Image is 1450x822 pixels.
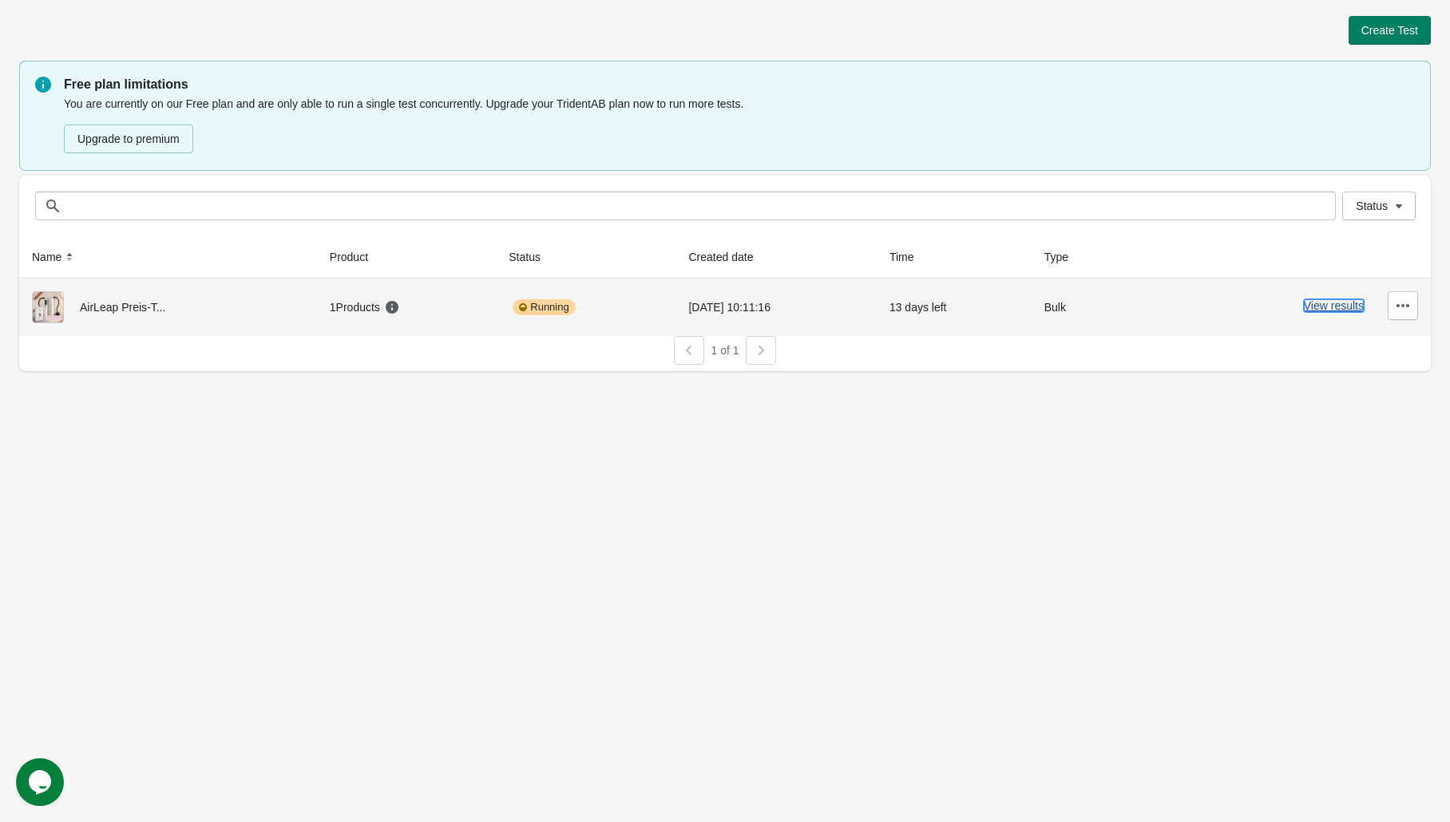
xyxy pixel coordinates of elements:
button: Upgrade to premium [64,124,193,153]
span: 1 of 1 [711,344,739,357]
button: Created date [682,243,775,271]
button: Status [502,243,563,271]
span: Create Test [1361,24,1418,37]
button: Name [26,243,84,271]
button: View results [1304,299,1364,312]
div: 1 Products [330,299,400,315]
div: Running [513,299,575,315]
iframe: chat widget [16,758,67,806]
button: Time [883,243,937,271]
div: Bulk [1044,291,1142,323]
div: You are currently on our Free plan and are only able to run a single test concurrently. Upgrade y... [64,94,1415,155]
div: 13 days left [889,291,1019,323]
button: Create Test [1349,16,1431,45]
button: Product [323,243,390,271]
p: Free plan limitations [64,75,1415,94]
button: Type [1038,243,1091,271]
button: Status [1342,192,1416,220]
span: Status [1356,200,1388,212]
div: [DATE] 10:11:16 [688,291,863,323]
span: AirLeap Preis-T... [80,301,165,314]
